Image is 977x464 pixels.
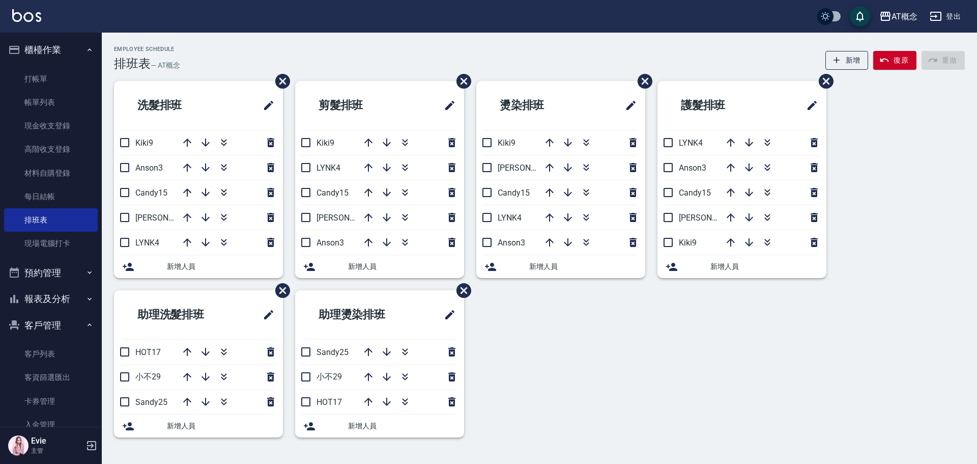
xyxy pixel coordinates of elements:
span: Candy15 [679,188,711,198]
a: 入金管理 [4,413,98,436]
a: 打帳單 [4,67,98,91]
div: 新增人員 [295,255,464,278]
span: Candy15 [135,188,167,198]
span: HOT17 [135,347,161,357]
a: 每日結帳 [4,185,98,208]
span: 小不29 [135,372,161,381]
h5: Evie [31,436,83,446]
h6: — AT概念 [151,60,180,71]
span: Candy15 [498,188,530,198]
span: 新增人員 [348,421,456,431]
a: 客資篩選匯出 [4,366,98,389]
span: 刪除班表 [449,276,473,306]
a: 排班表 [4,208,98,232]
p: 主管 [31,446,83,455]
img: Logo [12,9,41,22]
a: 客戶列表 [4,342,98,366]
span: Kiki9 [135,138,153,148]
a: 現金收支登錄 [4,114,98,138]
span: Kiki9 [317,138,334,148]
button: save [850,6,870,26]
a: 帳單列表 [4,91,98,114]
span: 新增人員 [710,261,818,272]
a: 卡券管理 [4,390,98,413]
span: HOT17 [317,397,342,407]
button: 新增 [825,51,869,70]
img: Person [8,435,28,456]
span: 修改班表的標題 [438,303,456,327]
span: 修改班表的標題 [438,93,456,118]
a: 材料自購登錄 [4,161,98,185]
div: 新增人員 [114,415,283,438]
h3: 排班表 [114,57,151,71]
button: AT概念 [875,6,922,27]
span: Sandy25 [135,397,167,407]
span: 刪除班表 [630,66,654,96]
button: 櫃檯作業 [4,37,98,63]
button: 客戶管理 [4,312,98,339]
a: 現場電腦打卡 [4,232,98,255]
button: 登出 [926,7,965,26]
a: 高階收支登錄 [4,138,98,161]
span: Candy15 [317,188,349,198]
span: 修改班表的標題 [256,93,275,118]
span: 刪除班表 [811,66,835,96]
h2: 燙染排班 [484,87,589,124]
span: 新增人員 [529,261,637,272]
div: 新增人員 [114,255,283,278]
span: Kiki9 [498,138,515,148]
div: 新增人員 [295,415,464,438]
span: [PERSON_NAME]2 [498,163,563,173]
span: 刪除班表 [268,276,292,306]
h2: 助理燙染排班 [303,296,419,333]
span: 新增人員 [348,261,456,272]
span: 新增人員 [167,261,275,272]
h2: 剪髮排班 [303,87,408,124]
span: Kiki9 [679,238,697,248]
h2: 助理洗髮排班 [122,296,238,333]
div: 新增人員 [476,255,645,278]
span: 修改班表的標題 [619,93,637,118]
div: 新增人員 [657,255,826,278]
div: AT概念 [892,10,917,23]
button: 報表及分析 [4,286,98,312]
button: 預約管理 [4,260,98,286]
span: [PERSON_NAME]2 [317,213,382,223]
span: [PERSON_NAME]2 [135,213,201,223]
span: [PERSON_NAME]2 [679,213,744,223]
h2: 洗髮排班 [122,87,227,124]
span: LYNK4 [498,213,522,223]
span: Sandy25 [317,347,349,357]
span: 刪除班表 [449,66,473,96]
span: 修改班表的標題 [800,93,818,118]
span: LYNK4 [679,138,703,148]
span: LYNK4 [317,163,340,173]
span: Anson3 [135,163,163,173]
span: 修改班表的標題 [256,303,275,327]
span: 新增人員 [167,421,275,431]
span: Anson3 [317,238,344,248]
h2: 護髮排班 [666,87,770,124]
span: 小不29 [317,372,342,381]
h2: Employee Schedule [114,46,180,52]
span: 刪除班表 [268,66,292,96]
button: 復原 [873,51,916,70]
span: LYNK4 [135,238,159,248]
span: Anson3 [679,163,706,173]
span: Anson3 [498,238,525,248]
